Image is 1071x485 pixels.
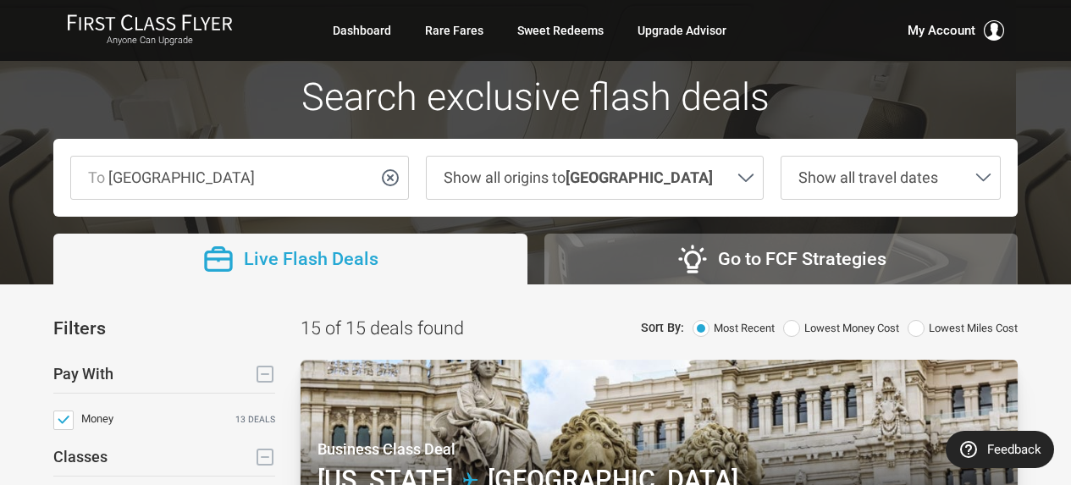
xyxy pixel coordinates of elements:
button: My Account [908,20,1004,41]
h3: Filters [53,318,106,339]
h1: Search exclusive flash deals [53,76,1018,122]
small: Anyone Can Upgrade [67,35,233,47]
span: Feedback [987,443,1041,457]
img: First Class Flyer [67,14,233,31]
span: Lowest Miles Cost [929,320,1018,338]
span: Show all origins to [444,168,713,186]
span: Live Flash Deals [244,245,378,274]
button: Feedback [946,431,1054,468]
header: Sort By: [641,318,684,338]
h3: 15 of 15 deals found [301,318,464,339]
a: First Class FlyerAnyone Can Upgrade [67,14,233,47]
a: Rare Fares [425,15,483,46]
span: Feedback [30,12,102,27]
h3: Pay With [53,366,113,383]
a: Dashboard [333,15,391,46]
button: Go to FCF Strategies [544,234,1018,284]
span: My Account [908,20,975,41]
span: 13 deals [235,413,275,427]
span: Money [81,412,113,425]
a: Upgrade Advisor [638,15,726,46]
strong: [GEOGRAPHIC_DATA] [566,168,713,186]
a: Sweet Redeems [517,15,604,46]
h3: Classes [53,449,108,466]
button: Clear selection [380,168,400,188]
span: [GEOGRAPHIC_DATA] [108,168,255,186]
button: Live Flash Deals [53,234,527,284]
span: Lowest Money Cost [804,320,899,338]
span: To [88,168,105,186]
span: Go to FCF Strategies [718,245,886,274]
span: Most Recent [714,320,775,338]
span: Show all travel dates [798,168,938,186]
